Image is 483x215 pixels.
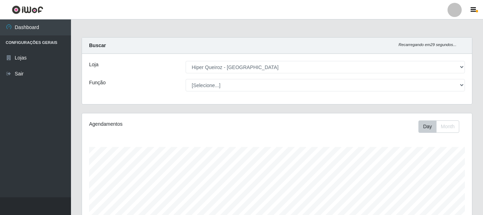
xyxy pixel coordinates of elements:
[418,120,465,133] div: Toolbar with button groups
[89,79,106,86] label: Função
[399,43,456,47] i: Recarregando em 29 segundos...
[89,61,98,68] label: Loja
[436,120,459,133] button: Month
[89,120,240,128] div: Agendamentos
[89,43,106,48] strong: Buscar
[12,5,43,14] img: CoreUI Logo
[418,120,459,133] div: First group
[418,120,437,133] button: Day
